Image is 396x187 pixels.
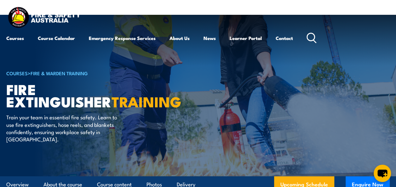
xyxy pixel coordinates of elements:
a: Emergency Response Services [89,31,156,46]
a: COURSES [6,70,28,76]
a: Courses [6,31,24,46]
a: Fire & Warden Training [31,70,88,76]
strong: TRAINING [112,90,181,112]
a: News [204,31,216,46]
a: Contact [276,31,293,46]
h1: Fire Extinguisher [6,83,162,107]
h6: > [6,69,162,77]
button: chat-button [374,165,391,182]
a: Course Calendar [38,31,75,46]
p: Train your team in essential fire safety. Learn to use fire extinguishers, hose reels, and blanke... [6,113,121,143]
a: Learner Portal [230,31,262,46]
a: About Us [169,31,190,46]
